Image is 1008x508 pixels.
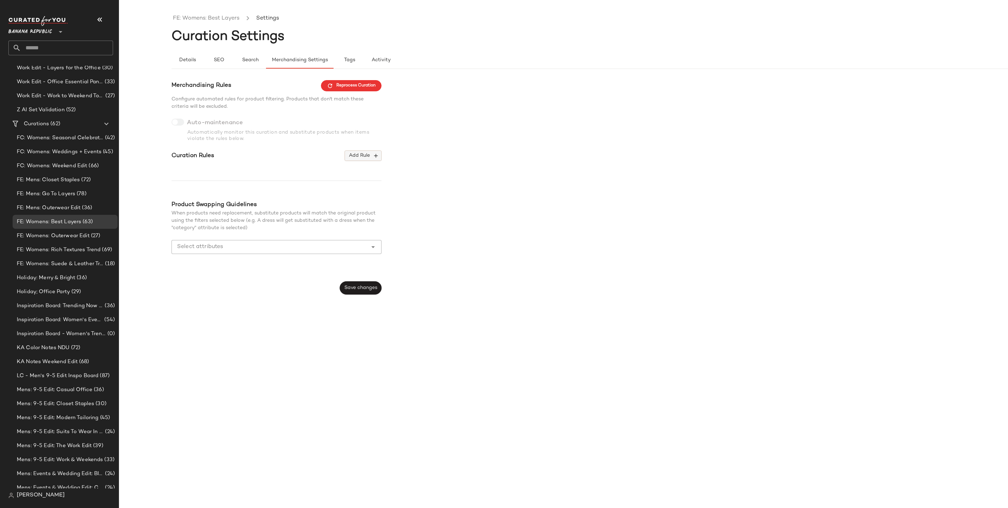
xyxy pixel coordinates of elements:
span: (36) [103,302,115,310]
span: KA Color Notes NDU [17,344,70,352]
span: Mens: 9-5 Edit: Work & Weekends [17,456,103,464]
span: FE: Mens: Closet Staples [17,176,80,184]
span: (0) [106,330,115,338]
span: (54) [103,316,115,324]
span: Mens: 9-5 Edit: Modern Tailoring [17,414,99,422]
span: (24) [104,428,115,436]
span: Save changes [344,285,377,291]
span: (18) [104,260,115,268]
span: Inspiration Board: Trending Now - Women's [17,302,103,310]
span: (33) [103,78,115,86]
span: Mens: 9-5 Edit: The Work Edit [17,442,92,450]
span: (33) [103,456,114,464]
span: (36) [75,274,87,282]
span: Work Edit - Layers for the Office [17,64,101,72]
span: (45) [99,414,110,422]
span: KA Notes Weekend Edit [17,358,78,366]
span: Curation Rules [171,151,214,161]
span: Holiday; Office Party [17,288,70,296]
span: (78) [75,190,86,198]
span: Reprocess Curation [327,83,376,89]
span: Activity [371,57,391,63]
span: Curation Settings [171,30,285,44]
span: (69) [100,246,112,254]
span: Z AI Set Validation [17,106,65,114]
span: (42) [104,134,115,142]
span: FC: Womens: Weekend Edit [17,162,87,170]
span: (30) [94,400,106,408]
span: (30) [101,64,113,72]
span: FC: Womens: Seasonal Celebrations [17,134,104,142]
span: Product Swapping Guidelines [171,202,257,208]
span: SEO [213,57,224,63]
img: svg%3e [8,493,14,498]
span: Inspiration Board - Women's Trending Now [17,330,106,338]
span: (36) [80,204,92,212]
button: Add Rule [345,150,381,161]
i: Open [369,243,377,251]
span: (27) [90,232,100,240]
button: Save changes [340,281,381,295]
span: (36) [92,386,104,394]
span: (63) [81,218,93,226]
span: (87) [98,372,110,380]
span: FE: Mens: Outerwear Edit [17,204,80,212]
span: FC: Womens: Weddings + Events [17,148,101,156]
span: Holiday: Merry & Bright [17,274,75,282]
span: Work Edit - Work to Weekend Tops [17,92,104,100]
span: [PERSON_NAME] [17,491,65,500]
span: Mens: Events & Wedding Edit: Black Tie [17,470,104,478]
span: Merchandising Rules [171,81,231,90]
span: Mens: 9-5 Edit: Suits To Wear In & Out Of The Office [17,428,104,436]
span: (29) [70,288,81,296]
span: Details [178,57,196,63]
span: Mens: Events & Wedding Edit: Casual [17,484,104,492]
span: Inspiration Board: Women's Events & Weddings [17,316,103,324]
span: FE: Womens: Rich Textures Trend [17,246,100,254]
span: (68) [78,358,89,366]
span: (62) [49,120,60,128]
span: LC - Men's 9-5 Edit Inspo Board [17,372,98,380]
span: (66) [87,162,99,170]
span: (45) [101,148,113,156]
span: (27) [104,92,115,100]
a: FE: Womens: Best Layers [173,14,239,23]
span: Tags [344,57,355,63]
span: Banana Republic [8,24,52,36]
button: Reprocess Curation [321,80,381,91]
span: (24) [104,470,115,478]
span: FE: Womens: Best Layers [17,218,81,226]
span: Add Rule [349,153,378,159]
img: cfy_white_logo.C9jOOHJF.svg [8,16,68,26]
span: (24) [104,484,115,492]
span: Mens: 9-5 Edit: Closet Staples [17,400,94,408]
span: Merchandising Settings [272,57,328,63]
span: FE: Womens: Suede & Leather Trend [17,260,104,268]
span: Mens: 9-5 Edit: Casual Office [17,386,92,394]
span: FE: Mens: Go To Layers [17,190,75,198]
li: Settings [255,14,280,23]
span: Search [242,57,259,63]
span: (52) [65,106,76,114]
span: When products need replacement, substitute products will match the original product using the fil... [171,211,376,231]
span: (39) [92,442,103,450]
span: (72) [70,344,80,352]
span: Curations [24,120,49,128]
span: Work Edit - Office Essential Pants & Skirts [17,78,103,86]
span: (72) [80,176,91,184]
span: FE: Womens: Outerwear Edit [17,232,90,240]
span: Configure automated rules for product filtering. Products that don't match these criteria will be... [171,97,364,109]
